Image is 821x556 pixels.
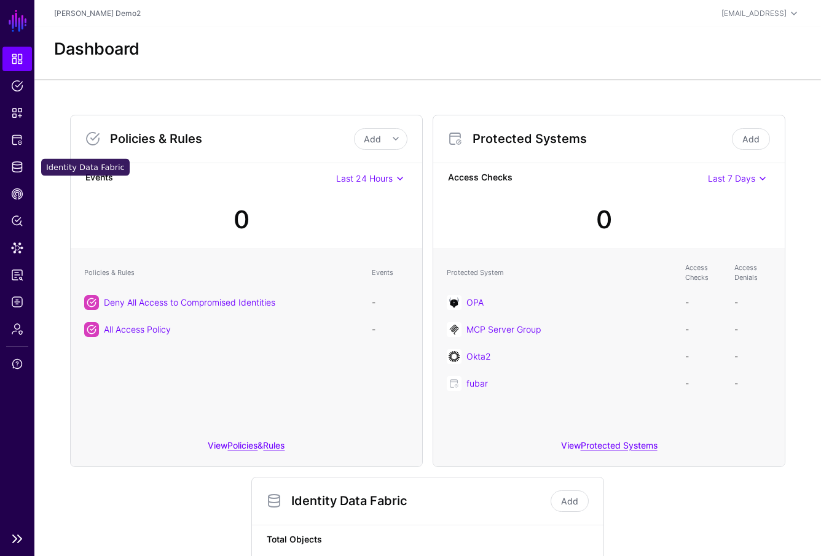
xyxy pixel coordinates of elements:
[336,173,393,183] span: Last 24 Hours
[364,134,381,144] span: Add
[448,171,708,186] strong: Access Checks
[366,257,415,289] th: Events
[2,209,32,233] a: Policy Lens
[11,323,23,335] span: Admin
[679,289,728,316] td: -
[11,269,23,281] span: Reports
[104,297,275,307] a: Deny All Access to Compromised Identities
[366,289,415,316] td: -
[11,107,23,119] span: Snippets
[679,370,728,397] td: -
[11,358,23,370] span: Support
[2,317,32,341] a: Admin
[78,257,366,289] th: Policies & Rules
[11,188,23,200] span: CAEP Hub
[234,201,249,238] div: 0
[447,349,462,364] img: svg+xml;base64,PHN2ZyB3aWR0aD0iNjQiIGhlaWdodD0iNjQiIHZpZXdCb3g9IjAgMCA2NCA2NCIgZmlsbD0ibm9uZSIgeG...
[11,296,23,308] span: Logs
[41,159,130,176] div: Identity Data Fabric
[11,53,23,65] span: Dashboard
[679,316,728,343] td: -
[2,128,32,152] a: Protected Systems
[466,351,491,361] a: Okta2
[447,295,462,310] img: svg+xml;base64,PHN2ZyB3aWR0aD0iNjQiIGhlaWdodD0iNjQiIHZpZXdCb3g9IjAgMCA2NCA2NCIgZmlsbD0ibm9uZSIgeG...
[679,257,728,289] th: Access Checks
[227,440,257,450] a: Policies
[441,257,679,289] th: Protected System
[2,182,32,206] a: CAEP Hub
[473,131,729,146] h3: Protected Systems
[732,128,770,150] a: Add
[721,8,787,19] div: [EMAIL_ADDRESS]
[11,161,23,173] span: Identity Data Fabric
[2,290,32,314] a: Logs
[263,440,285,450] a: Rules
[7,7,28,34] a: SGNL
[447,322,462,337] img: svg+xml;base64,PHN2ZyB3aWR0aD0iNjQiIGhlaWdodD0iNjQiIHZpZXdCb3g9IjAgMCA2NCA2NCIgZmlsbD0ibm9uZSIgeG...
[466,378,488,388] a: fubar
[54,9,141,18] a: [PERSON_NAME] Demo2
[728,370,777,397] td: -
[54,39,139,58] h2: Dashboard
[11,134,23,146] span: Protected Systems
[433,431,785,466] div: View
[104,324,171,334] a: All Access Policy
[11,242,23,254] span: Data Lens
[728,343,777,370] td: -
[728,316,777,343] td: -
[2,155,32,179] a: Identity Data Fabric
[466,324,541,334] a: MCP Server Group
[679,343,728,370] td: -
[728,289,777,316] td: -
[581,440,658,450] a: Protected Systems
[466,297,484,307] a: OPA
[291,493,548,508] h3: Identity Data Fabric
[728,257,777,289] th: Access Denials
[11,80,23,92] span: Policies
[110,131,354,146] h3: Policies & Rules
[71,431,422,466] div: View &
[2,263,32,287] a: Reports
[2,236,32,260] a: Data Lens
[551,490,589,512] a: Add
[2,47,32,71] a: Dashboard
[596,201,612,238] div: 0
[2,101,32,125] a: Snippets
[267,533,589,548] strong: Total Objects
[85,171,336,186] strong: Events
[11,215,23,227] span: Policy Lens
[708,173,755,183] span: Last 7 Days
[366,316,415,343] td: -
[2,74,32,98] a: Policies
